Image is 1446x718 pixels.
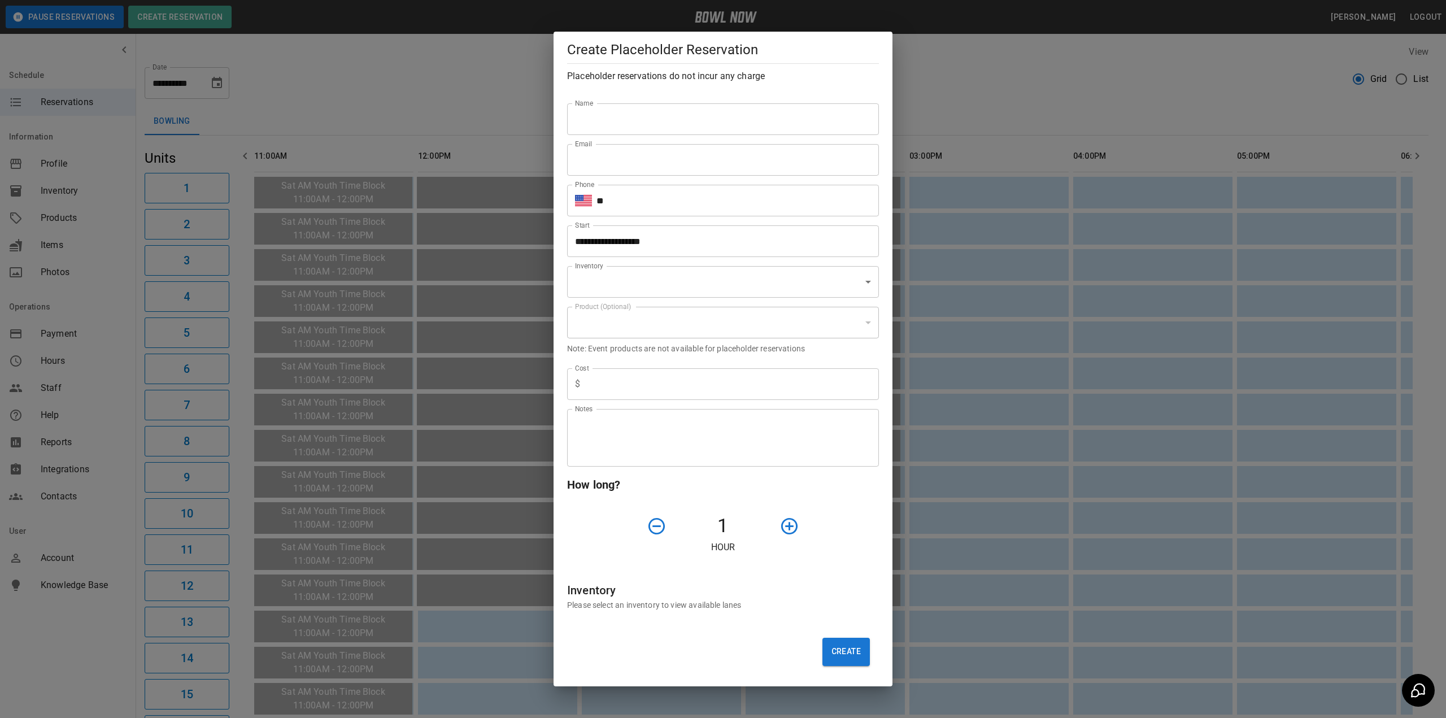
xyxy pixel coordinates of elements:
[567,541,879,554] p: Hour
[575,220,590,230] label: Start
[575,377,580,391] p: $
[671,514,775,538] h4: 1
[575,180,594,189] label: Phone
[567,581,879,599] h6: Inventory
[567,225,871,257] input: Choose date, selected date is Sep 9, 2025
[822,638,870,666] button: Create
[567,266,879,298] div: ​
[567,68,879,84] h6: Placeholder reservations do not incur any charge
[567,343,879,354] p: Note: Event products are not available for placeholder reservations
[575,192,592,209] button: Select country
[567,599,879,611] p: Please select an inventory to view available lanes
[567,476,879,494] h6: How long?
[567,41,879,59] h5: Create Placeholder Reservation
[567,307,879,338] div: ​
